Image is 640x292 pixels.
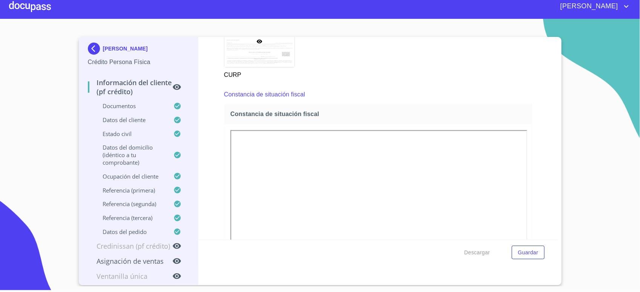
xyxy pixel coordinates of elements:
[88,200,174,208] p: Referencia (segunda)
[88,58,189,67] p: Crédito Persona Física
[88,43,189,58] div: [PERSON_NAME]
[88,43,103,55] img: Docupass spot blue
[88,228,174,235] p: Datos del pedido
[461,246,493,260] button: Descargar
[88,102,174,110] p: Documentos
[88,187,174,194] p: Referencia (primera)
[88,173,174,180] p: Ocupación del Cliente
[88,116,174,124] p: Datos del cliente
[88,257,173,266] p: Asignación de Ventas
[88,130,174,138] p: Estado Civil
[230,110,529,118] span: Constancia de situación fiscal
[88,214,174,222] p: Referencia (tercera)
[88,242,173,251] p: Credinissan (PF crédito)
[88,144,174,166] p: Datos del domicilio (idéntico a tu comprobante)
[224,67,294,79] p: CURP
[518,248,538,257] span: Guardar
[88,272,173,281] p: Ventanilla única
[555,0,631,12] button: account of current user
[103,46,148,52] p: [PERSON_NAME]
[88,78,173,96] p: Información del cliente (PF crédito)
[512,246,544,260] button: Guardar
[224,90,305,99] p: Constancia de situación fiscal
[464,248,490,257] span: Descargar
[555,0,622,12] span: [PERSON_NAME]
